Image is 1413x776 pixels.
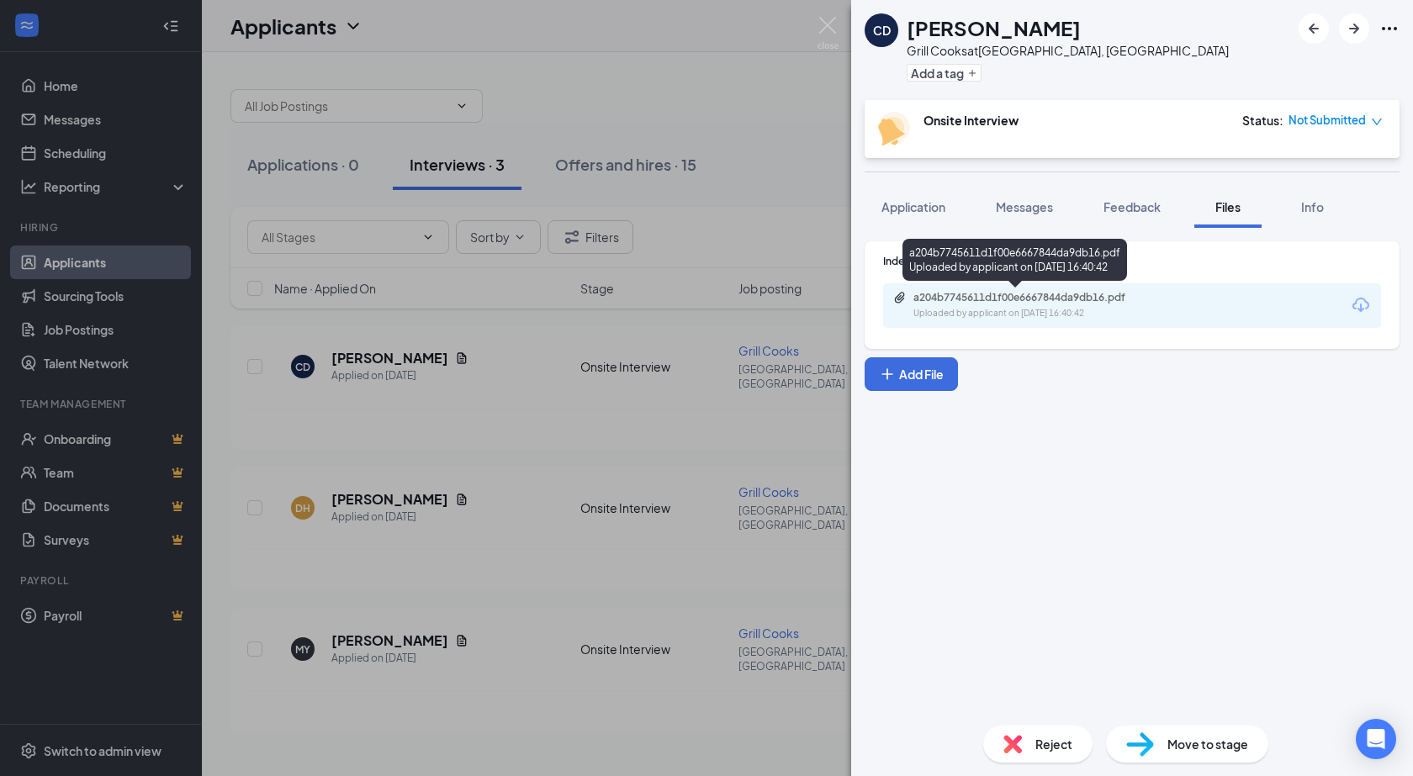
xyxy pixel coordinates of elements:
[996,199,1053,214] span: Messages
[1242,112,1283,129] div: Status :
[1215,199,1241,214] span: Files
[913,291,1149,304] div: a204b7745611d1f00e6667844da9db16.pdf
[1351,295,1371,315] svg: Download
[902,239,1127,281] div: a204b7745611d1f00e6667844da9db16.pdf Uploaded by applicant on [DATE] 16:40:42
[907,13,1081,42] h1: [PERSON_NAME]
[1356,719,1396,759] div: Open Intercom Messenger
[923,113,1019,128] b: Onsite Interview
[1167,735,1248,753] span: Move to stage
[907,42,1229,59] div: Grill Cooks at [GEOGRAPHIC_DATA], [GEOGRAPHIC_DATA]
[1035,735,1072,753] span: Reject
[883,254,1381,268] div: Indeed Resume
[1371,116,1383,128] span: down
[893,291,907,304] svg: Paperclip
[1339,13,1369,44] button: ArrowRight
[865,357,958,391] button: Add FilePlus
[913,307,1166,320] div: Uploaded by applicant on [DATE] 16:40:42
[893,291,1166,320] a: Paperclipa204b7745611d1f00e6667844da9db16.pdfUploaded by applicant on [DATE] 16:40:42
[1379,18,1400,39] svg: Ellipses
[1301,199,1324,214] span: Info
[1103,199,1161,214] span: Feedback
[1344,18,1364,39] svg: ArrowRight
[907,64,982,82] button: PlusAdd a tag
[967,68,977,78] svg: Plus
[1299,13,1329,44] button: ArrowLeftNew
[879,366,896,383] svg: Plus
[1289,112,1366,129] span: Not Submitted
[1304,18,1324,39] svg: ArrowLeftNew
[873,22,891,39] div: CD
[881,199,945,214] span: Application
